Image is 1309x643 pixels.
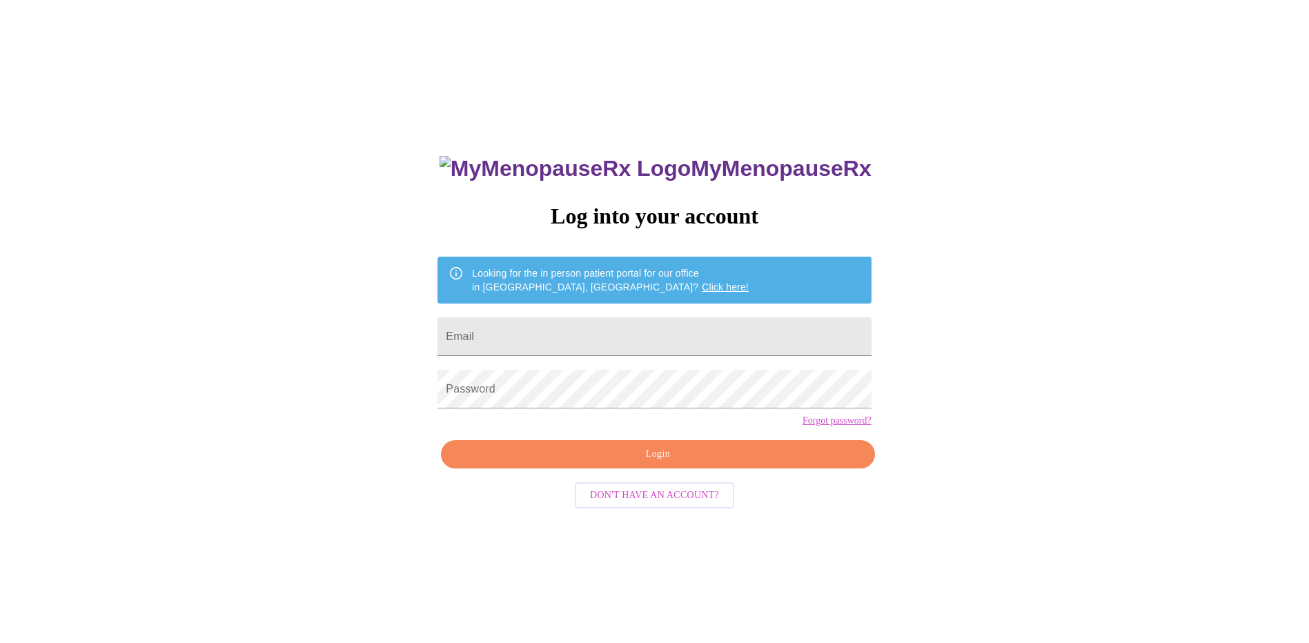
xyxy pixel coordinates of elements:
[440,156,691,181] img: MyMenopauseRx Logo
[472,261,749,299] div: Looking for the in person patient portal for our office in [GEOGRAPHIC_DATA], [GEOGRAPHIC_DATA]?
[437,204,871,229] h3: Log into your account
[440,156,872,181] h3: MyMenopauseRx
[441,440,874,468] button: Login
[702,281,749,293] a: Click here!
[575,482,734,509] button: Don't have an account?
[571,488,738,500] a: Don't have an account?
[590,487,719,504] span: Don't have an account?
[457,446,858,463] span: Login
[803,415,872,426] a: Forgot password?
